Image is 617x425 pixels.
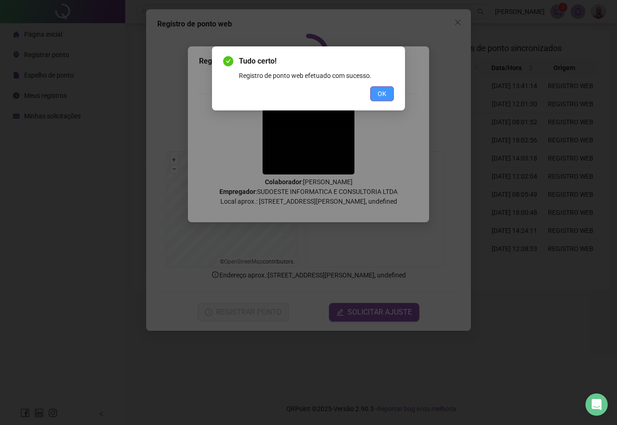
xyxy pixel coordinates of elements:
[585,393,608,416] div: Open Intercom Messenger
[370,86,394,101] button: OK
[223,56,233,66] span: check-circle
[378,89,386,99] span: OK
[239,56,394,67] span: Tudo certo!
[239,71,394,81] div: Registro de ponto web efetuado com sucesso.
